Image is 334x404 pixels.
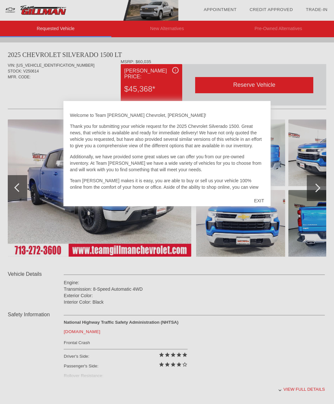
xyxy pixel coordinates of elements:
a: Appointment [204,7,237,12]
p: Welcome to Team [PERSON_NAME] Chevrolet, [PERSON_NAME]! [70,112,264,118]
a: Trade-In [306,7,328,12]
div: EXIT [248,191,271,210]
p: Thank you for submitting your vehicle request for the 2025 Chevrolet Silverado 1500. Great news, ... [70,123,264,149]
a: Credit Approved [250,7,293,12]
p: Team [PERSON_NAME] makes it is easy, you are able to buy or sell us your vehicle 100% online from... [70,177,264,216]
p: Additionally, we have provided some great values we can offer you from our pre-owned inventory. A... [70,153,264,173]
